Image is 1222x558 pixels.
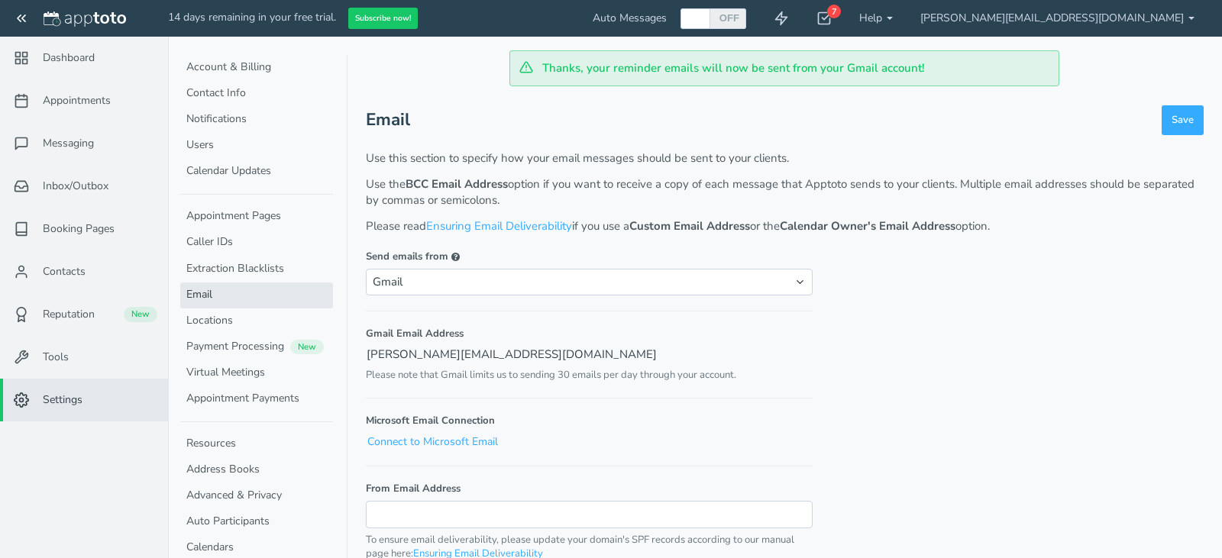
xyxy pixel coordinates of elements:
a: Account & Billing [180,55,333,81]
div: New [124,307,157,322]
div: 7 [827,5,841,18]
div: Thanks, your reminder emails will now be sent from your Gmail account! [509,50,1059,86]
a: Notifications [180,107,333,133]
span: New [290,340,324,354]
a: Contact Info [180,81,333,107]
a: Users [180,133,333,159]
b: Custom Email Address [629,218,750,234]
a: Email [180,282,333,308]
button: Save [1162,105,1204,135]
p: Please note that Gmail limits us to sending 30 emails per day through your account. [366,368,813,382]
span: Appointments [43,93,111,108]
span: Tools [43,350,69,365]
span: Messaging [43,136,94,151]
span: Contacts [43,264,86,279]
span: Inbox/Outbox [43,179,108,194]
span: Settings [43,392,82,408]
a: Address Books [180,457,333,483]
label: Gmail Email Address [366,327,813,341]
a: Calendar Updates [180,159,333,185]
span: 14 days remaining in your free trial. [168,10,336,24]
label: From Email Address [366,482,461,496]
p: [PERSON_NAME][EMAIL_ADDRESS][DOMAIN_NAME] [366,346,813,363]
a: Auto Participants [180,509,333,535]
b: BCC Email Address [406,176,508,192]
p: Please read if you use a or the option. [366,218,1204,234]
img: logo-apptoto--white.svg [44,11,126,27]
a: Locations [180,308,333,334]
span: Dashboard [43,50,95,66]
p: Use this section to specify how your email messages should be sent to your clients. [366,150,1204,166]
button: Subscribe now! [348,8,418,30]
a: Caller IDs [180,230,333,256]
a: Appointment Pages [180,204,333,230]
a: Extraction Blacklists [180,256,333,282]
a: Ensuring Email Deliverability [426,218,572,234]
p: Use the option if you want to receive a copy of each message that Apptoto sends to your clients. ... [366,176,1204,209]
span: Booking Pages [43,221,115,237]
span: Reputation [43,307,95,322]
label: OFF [719,11,740,24]
a: Payment Processing [180,334,333,360]
a: Advanced & Privacy [180,483,333,509]
span: Auto Messages [593,11,667,26]
label: Send emails from [366,250,448,264]
a: Resources [180,431,333,457]
a: Virtual Meetings [180,360,333,386]
a: Connect to Microsoft Email [367,434,499,450]
h2: Email [366,105,410,135]
a: Appointment Payments [180,386,333,412]
b: Calendar Owner's Email Address [780,218,955,234]
label: Microsoft Email Connection [366,414,813,428]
